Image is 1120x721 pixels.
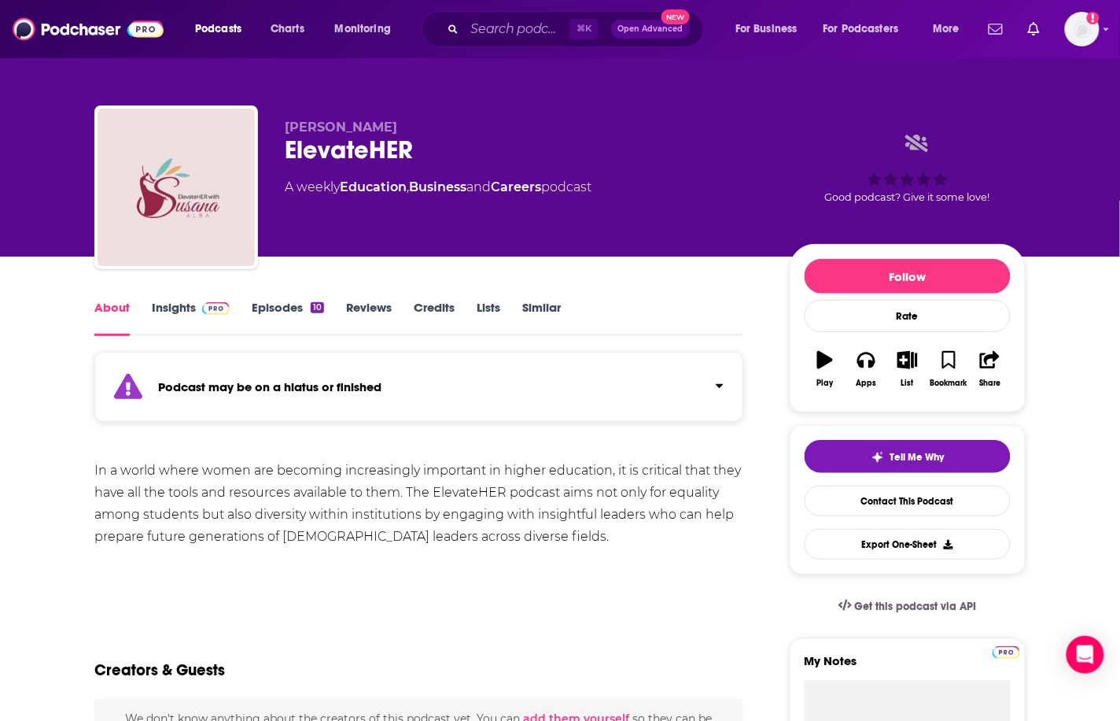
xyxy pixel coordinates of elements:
[285,178,591,197] div: A weekly podcast
[1065,12,1100,46] button: Show profile menu
[611,20,691,39] button: Open AdvancedNew
[346,300,392,336] a: Reviews
[94,361,743,422] section: Click to expand status details
[491,179,541,194] a: Careers
[335,18,391,40] span: Monitoring
[618,25,683,33] span: Open Advanced
[1067,636,1104,674] div: Open Intercom Messenger
[466,179,491,194] span: and
[465,17,569,42] input: Search podcasts, credits, & more...
[184,17,262,42] button: open menu
[414,300,455,336] a: Credits
[805,341,846,397] button: Play
[979,379,1000,388] div: Share
[805,300,1011,332] div: Rate
[1087,12,1100,24] svg: Add a profile image
[1065,12,1100,46] img: User Profile
[993,644,1020,659] a: Pro website
[158,379,381,394] strong: Podcast may be on a hiatus or finished
[928,341,969,397] button: Bookmark
[855,600,977,613] span: Get this podcast via API
[823,18,899,40] span: For Podcasters
[407,179,409,194] span: ,
[890,451,945,464] span: Tell Me Why
[930,379,967,388] div: Bookmark
[94,660,225,680] h2: Creators & Guests
[661,9,690,24] span: New
[98,109,255,266] img: ElevateHER
[522,300,561,336] a: Similar
[857,379,877,388] div: Apps
[805,440,1011,473] button: tell me why sparkleTell Me Why
[311,302,324,313] div: 10
[933,18,960,40] span: More
[569,19,599,39] span: ⌘ K
[805,486,1011,516] a: Contact This Podcast
[922,17,979,42] button: open menu
[409,179,466,194] a: Business
[817,379,834,388] div: Play
[805,653,1011,681] label: My Notes
[271,18,304,40] span: Charts
[970,341,1011,397] button: Share
[846,341,886,397] button: Apps
[813,17,922,42] button: open menu
[437,11,719,47] div: Search podcasts, credits, & more...
[152,300,230,336] a: InsightsPodchaser Pro
[790,120,1026,217] div: Good podcast? Give it some love!
[340,179,407,194] a: Education
[252,300,324,336] a: Episodes10
[901,379,914,388] div: List
[825,191,990,203] span: Good podcast? Give it some love!
[735,18,798,40] span: For Business
[260,17,314,42] a: Charts
[982,16,1009,43] a: Show notifications dropdown
[324,17,411,42] button: open menu
[805,529,1011,560] button: Export One-Sheet
[805,259,1011,294] button: Follow
[195,18,241,40] span: Podcasts
[1065,12,1100,46] span: Logged in as alignPR
[993,646,1020,659] img: Podchaser Pro
[887,341,928,397] button: List
[94,460,743,548] div: In a world where women are becoming increasingly important in higher education, it is critical th...
[871,451,884,464] img: tell me why sparkle
[826,587,989,626] a: Get this podcast via API
[1022,16,1046,43] a: Show notifications dropdown
[202,302,230,315] img: Podchaser Pro
[13,14,164,44] img: Podchaser - Follow, Share and Rate Podcasts
[285,120,397,135] span: [PERSON_NAME]
[94,300,130,336] a: About
[724,17,817,42] button: open menu
[477,300,500,336] a: Lists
